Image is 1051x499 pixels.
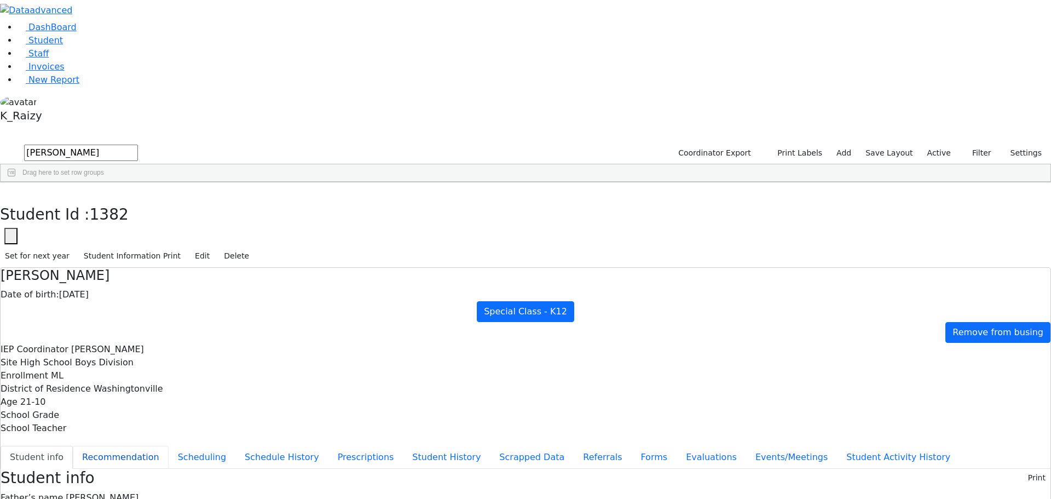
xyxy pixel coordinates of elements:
[952,327,1043,337] span: Remove from busing
[922,145,956,162] label: Active
[1,288,59,301] label: Date of birth:
[477,301,574,322] a: Special Class - K12
[671,145,756,162] button: Coordinator Export
[18,48,49,59] a: Staff
[71,344,144,354] span: [PERSON_NAME]
[746,446,837,469] button: Events/Meetings
[631,446,677,469] button: Forms
[403,446,490,469] button: Student History
[1,469,95,487] h3: Student info
[1,382,91,395] label: District of Residence
[958,145,996,162] button: Filter
[996,145,1047,162] button: Settings
[28,48,49,59] span: Staff
[1,409,59,422] label: School Grade
[28,35,63,45] span: Student
[94,383,163,394] span: Washingtonville
[79,248,186,265] button: Student Information Print
[18,35,63,45] a: Student
[18,22,77,32] a: DashBoard
[490,446,574,469] button: Scrapped Data
[1,356,18,369] label: Site
[1023,469,1050,486] button: Print
[235,446,328,469] button: Schedule History
[861,145,917,162] button: Save Layout
[190,248,215,265] button: Edit
[837,446,960,469] button: Student Activity History
[765,145,827,162] button: Print Labels
[677,446,746,469] button: Evaluations
[51,370,63,381] span: ML
[219,248,254,265] button: Delete
[1,288,1050,301] div: [DATE]
[1,446,73,469] button: Student info
[18,61,65,72] a: Invoices
[831,145,856,162] a: Add
[22,169,104,176] span: Drag here to set row groups
[1,268,1050,284] h4: [PERSON_NAME]
[1,369,48,382] label: Enrollment
[28,22,77,32] span: DashBoard
[1,343,68,356] label: IEP Coordinator
[73,446,169,469] button: Recommendation
[328,446,403,469] button: Prescriptions
[24,145,138,161] input: Search
[574,446,631,469] button: Referrals
[28,74,79,85] span: New Report
[90,205,129,223] span: 1382
[28,61,65,72] span: Invoices
[945,322,1050,343] a: Remove from busing
[1,422,66,435] label: School Teacher
[20,357,134,368] span: High School Boys Division
[169,446,235,469] button: Scheduling
[20,397,46,407] span: 21-10
[1,395,18,409] label: Age
[18,74,79,85] a: New Report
